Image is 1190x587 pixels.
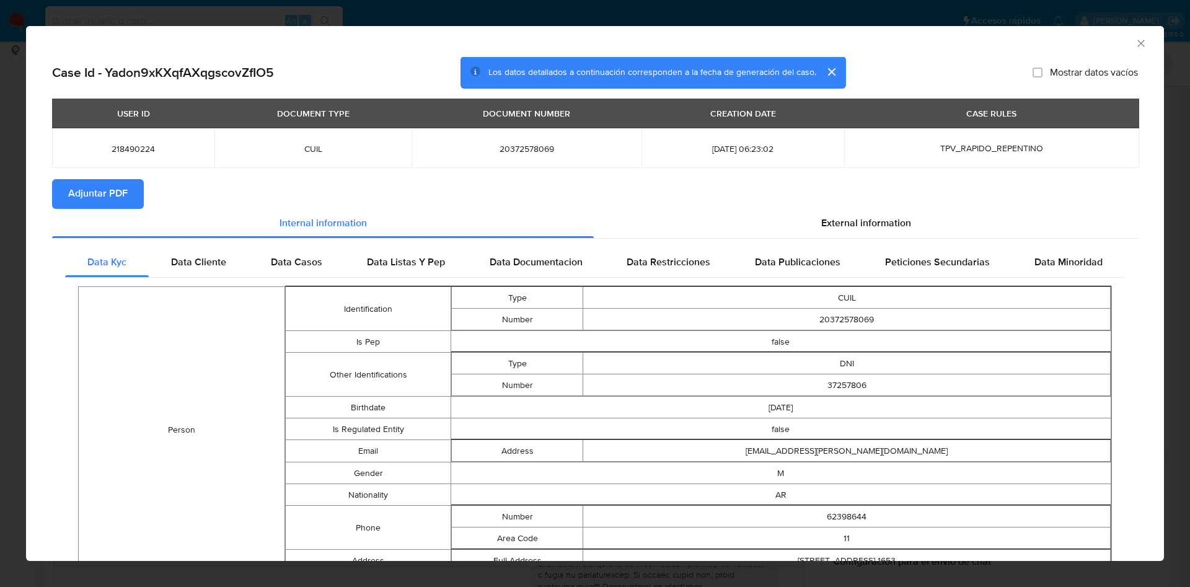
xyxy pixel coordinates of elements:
[703,103,783,124] div: CREATION DATE
[171,255,226,270] span: Data Cliente
[26,26,1164,561] div: closure-recommendation-modal
[451,484,1111,506] td: AR
[1034,255,1103,270] span: Data Minoridad
[280,216,367,231] span: Internal information
[286,550,451,572] td: Address
[367,255,445,270] span: Data Listas Y Pep
[270,103,357,124] div: DOCUMENT TYPE
[940,142,1043,154] span: TPV_RAPIDO_REPENTINO
[286,484,451,506] td: Nationality
[451,309,583,330] td: Number
[286,397,451,418] td: Birthdate
[583,527,1111,549] td: 11
[583,374,1111,396] td: 37257806
[1033,68,1042,77] input: Mostrar datos vacíos
[451,374,583,396] td: Number
[451,440,583,462] td: Address
[110,103,157,124] div: USER ID
[583,287,1111,309] td: CUIL
[583,353,1111,374] td: DNI
[475,103,578,124] div: DOCUMENT NUMBER
[755,255,840,270] span: Data Publicaciones
[885,255,990,270] span: Peticiones Secundarias
[286,418,451,440] td: Is Regulated Entity
[65,248,1125,278] div: Detailed internal info
[229,143,397,154] span: CUIL
[52,179,144,209] button: Adjuntar PDF
[1135,37,1146,48] button: Cerrar ventana
[87,255,126,270] span: Data Kyc
[821,216,911,231] span: External information
[271,255,322,270] span: Data Casos
[79,287,285,573] td: Person
[286,331,451,353] td: Is Pep
[583,506,1111,527] td: 62398644
[286,440,451,462] td: Email
[451,353,583,374] td: Type
[959,103,1024,124] div: CASE RULES
[286,462,451,484] td: Gender
[52,209,1138,239] div: Detailed info
[426,143,627,154] span: 20372578069
[68,180,128,208] span: Adjuntar PDF
[286,353,451,397] td: Other Identifications
[451,287,583,309] td: Type
[52,64,274,81] h2: Case Id - Yadon9xKXqfAXqgscovZfIO5
[286,506,451,550] td: Phone
[583,550,1111,572] td: [STREET_ADDRESS] 1653
[627,255,710,270] span: Data Restricciones
[488,66,816,79] span: Los datos detallados a continuación corresponden a la fecha de generación del caso.
[286,287,451,331] td: Identification
[451,550,583,572] td: Full Address
[451,397,1111,418] td: [DATE]
[67,143,200,154] span: 218490224
[583,309,1111,330] td: 20372578069
[451,527,583,549] td: Area Code
[451,506,583,527] td: Number
[451,331,1111,353] td: false
[583,440,1111,462] td: [EMAIL_ADDRESS][PERSON_NAME][DOMAIN_NAME]
[451,418,1111,440] td: false
[656,143,829,154] span: [DATE] 06:23:02
[490,255,583,270] span: Data Documentacion
[451,462,1111,484] td: M
[816,57,846,87] button: cerrar
[1050,66,1138,79] span: Mostrar datos vacíos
